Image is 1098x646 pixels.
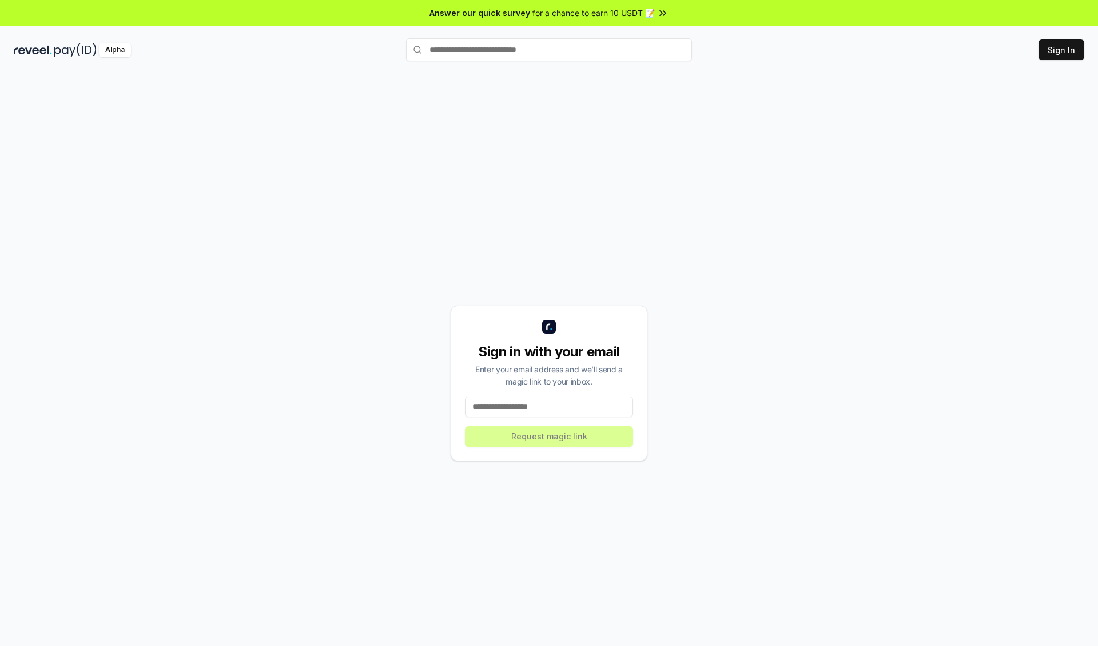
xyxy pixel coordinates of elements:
div: Sign in with your email [465,343,633,361]
img: logo_small [542,320,556,334]
span: for a chance to earn 10 USDT 📝 [532,7,655,19]
div: Alpha [99,43,131,57]
div: Enter your email address and we’ll send a magic link to your inbox. [465,363,633,387]
img: reveel_dark [14,43,52,57]
span: Answer our quick survey [429,7,530,19]
img: pay_id [54,43,97,57]
button: Sign In [1039,39,1084,60]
